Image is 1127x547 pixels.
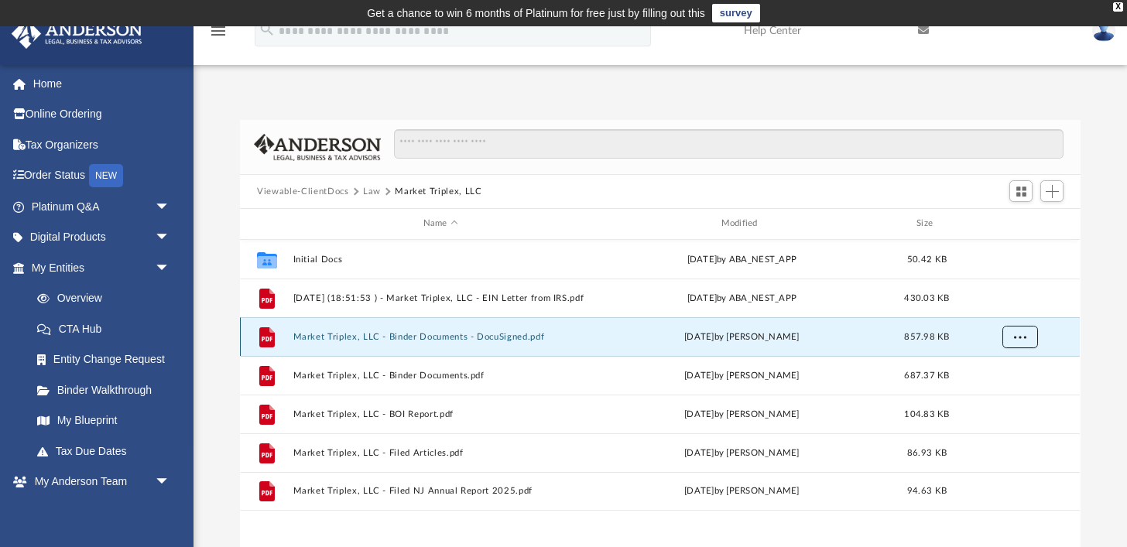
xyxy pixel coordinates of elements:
[22,344,194,375] a: Entity Change Request
[247,217,286,231] div: id
[905,371,950,379] span: 687.37 KB
[367,4,705,22] div: Get a chance to win 6 months of Platinum for free just by filling out this
[257,185,348,199] button: Viewable-ClientDocs
[293,255,588,265] button: Initial Docs
[22,436,194,467] a: Tax Due Dates
[22,374,194,405] a: Binder Walkthrough
[89,164,123,187] div: NEW
[594,252,889,266] div: [DATE] by ABA_NEST_APP
[293,448,588,458] button: Market Triplex, LLC - Filed Articles.pdf
[22,405,186,436] a: My Blueprint
[363,185,381,199] button: Law
[1092,19,1115,42] img: User Pic
[907,448,947,456] span: 86.93 KB
[209,22,228,40] i: menu
[905,332,950,340] span: 857.98 KB
[11,467,186,497] a: My Anderson Teamarrow_drop_down
[259,21,276,38] i: search
[907,487,947,495] span: 94.63 KB
[11,191,194,222] a: Platinum Q&Aarrow_drop_down
[293,293,588,303] button: [DATE] (18:51:53 ) - Market Triplex, LLC - EIN Letter from IRS.pdf
[155,222,186,254] span: arrow_drop_down
[594,484,889,498] div: [DATE] by [PERSON_NAME]
[11,129,194,160] a: Tax Organizers
[905,293,950,302] span: 430.03 KB
[905,409,950,418] span: 104.83 KB
[11,252,194,283] a: My Entitiesarrow_drop_down
[1002,325,1038,348] button: More options
[712,4,760,22] a: survey
[594,330,889,344] div: [DATE] by [PERSON_NAME]
[394,129,1064,159] input: Search files and folders
[907,255,947,263] span: 50.42 KB
[22,313,194,344] a: CTA Hub
[293,486,588,496] button: Market Triplex, LLC - Filed NJ Annual Report 2025.pdf
[11,222,194,253] a: Digital Productsarrow_drop_down
[209,29,228,40] a: menu
[293,371,588,381] button: Market Triplex, LLC - Binder Documents.pdf
[965,217,1074,231] div: id
[594,446,889,460] div: [DATE] by [PERSON_NAME]
[1040,180,1064,202] button: Add
[22,283,194,314] a: Overview
[594,368,889,382] div: [DATE] by [PERSON_NAME]
[155,191,186,223] span: arrow_drop_down
[11,68,194,99] a: Home
[896,217,958,231] div: Size
[7,19,147,49] img: Anderson Advisors Platinum Portal
[11,99,194,130] a: Online Ordering
[11,160,194,192] a: Order StatusNEW
[155,252,186,284] span: arrow_drop_down
[594,291,889,305] div: [DATE] by ABA_NEST_APP
[293,217,587,231] div: Name
[594,407,889,421] div: [DATE] by [PERSON_NAME]
[293,409,588,419] button: Market Triplex, LLC - BOI Report.pdf
[1113,2,1123,12] div: close
[395,185,481,199] button: Market Triplex, LLC
[155,467,186,498] span: arrow_drop_down
[1009,180,1033,202] button: Switch to Grid View
[293,332,588,342] button: Market Triplex, LLC - Binder Documents - DocuSigned.pdf
[594,217,889,231] div: Modified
